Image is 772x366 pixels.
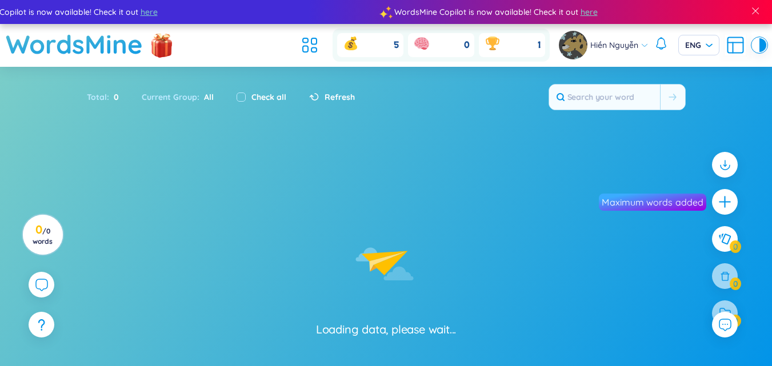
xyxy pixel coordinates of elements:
[199,92,214,102] span: All
[33,227,53,246] span: / 0 words
[538,39,541,51] span: 1
[579,6,596,18] span: here
[325,91,355,103] span: Refresh
[316,321,456,337] div: Loading data, please wait...
[6,24,143,65] a: WordsMine
[109,91,119,103] span: 0
[87,85,130,109] div: Total :
[251,91,286,103] label: Check all
[394,39,399,51] span: 5
[549,85,660,110] input: Search your word
[718,195,732,209] span: plus
[685,39,713,51] span: ENG
[559,31,590,59] a: avatar
[139,6,156,18] span: here
[150,27,173,62] img: flashSalesIcon.a7f4f837.png
[130,85,225,109] div: Current Group :
[559,31,587,59] img: avatar
[590,39,638,51] span: Hiền Nguyễn
[30,225,55,246] h3: 0
[464,39,470,51] span: 0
